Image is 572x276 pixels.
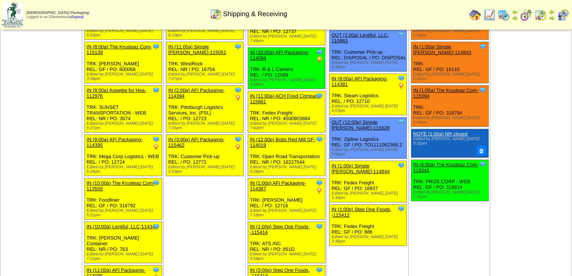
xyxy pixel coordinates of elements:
img: Tooltip [316,266,323,274]
img: Tooltip [479,160,486,168]
img: calendarblend.gif [520,9,532,21]
img: Tooltip [152,266,160,274]
span: Shipping & Receiving [223,10,287,18]
div: Edited by [PERSON_NAME] [DATE] 9:27pm [87,121,162,130]
img: Tooltip [479,43,486,50]
img: Tooltip [316,92,323,100]
a: IN (8:00a) AFI Packaging-114381 [331,76,388,87]
button: Delete Note [477,146,486,155]
img: home.gif [469,9,481,21]
div: TRK: Fedex Freight REL: GF / PO: 886 [330,204,407,246]
img: PO [316,56,323,63]
div: TRK: Mega Corp Logistics - WEB REL: / PO: 12724 [84,135,162,176]
a: OUT (1:00a) Lentiful, LLC-115863 [331,32,389,44]
img: Tooltip [397,31,405,38]
img: PO [234,94,242,101]
div: Edited by [PERSON_NAME] [DATE] 2:50pm [413,72,488,81]
a: IN (12:00p) Bobs Red Mill GF-114019 [250,137,316,148]
a: (logout) [71,15,84,19]
a: IN (9:00a) AFI Packaging-114395 [87,137,143,148]
img: arrowright.gif [512,15,518,21]
a: IN (1:00p) Simple [PERSON_NAME]-114844 [331,163,390,174]
div: Edited by [PERSON_NAME] [DATE] 3:30pm [331,191,406,200]
div: Edited by [PERSON_NAME] [DATE] 2:49pm [413,29,488,38]
img: Tooltip [316,179,323,187]
a: IN (1:00p) Step One Foods, -115414 [250,224,310,235]
span: [DEMOGRAPHIC_DATA] Packaging [26,11,89,15]
div: TRK: Pittsburgh Logistics Services, Inc. (PSL) REL: / PO: 12723 [166,86,244,133]
img: Tooltip [316,48,323,56]
div: Edited by [PERSON_NAME] [DATE] 7:18pm [250,208,325,217]
img: Tooltip [397,74,405,82]
img: PO [152,143,160,151]
div: TRK: PROS CORP - WEB REL: GF / PO: 316814 [411,160,488,201]
a: IN (1:00p) AFI Packaging-114387 [250,180,306,192]
img: Tooltip [152,223,160,230]
img: Tooltip [152,179,160,187]
a: IN (3:00p) AFI Packaging-115462 [168,137,224,148]
img: Tooltip [397,205,405,213]
div: Edited by [PERSON_NAME] [DATE] 2:45pm [413,116,488,125]
img: Tooltip [152,86,160,94]
img: Tooltip [316,136,323,143]
img: Tooltip [152,43,160,50]
img: arrowright.gif [549,15,555,21]
div: Edited by [PERSON_NAME] [DATE] 5:21pm [87,208,162,217]
a: IN (11:00a) Simple [PERSON_NAME]-115051 [168,44,226,55]
img: Tooltip [397,118,405,125]
div: Edited by [PERSON_NAME] [DATE] 3:06pm [331,148,406,157]
a: IN (1:00a) The Krusteaz Com-115094 [413,87,479,99]
a: IN (8:00a) The Krusteaz Com-115041 [413,162,479,173]
a: IN (1:00p) Step One Foods, -115412 [331,207,391,218]
div: TRK: Customer Pick-up REL: / PO: 12771 [166,135,244,176]
div: Edited by [PERSON_NAME] [DATE] 3:34pm [87,72,162,81]
div: TRK: [PERSON_NAME] REL: / PO: 12716 [248,178,325,220]
a: IN (10:00a) The Krusteaz Com-113555 [87,180,155,192]
div: TRK: Foodliner REL: GF / PO: 316792 [84,178,162,220]
a: IN (1:00a) Simple [PERSON_NAME]-114843 [413,44,471,55]
img: Tooltip [234,86,242,94]
img: calendarinout.gif [534,9,546,21]
div: TRK: [PERSON_NAME] Container REL: NR / PO: 763 [84,222,162,263]
img: calendarinout.gif [210,8,222,20]
span: Logged in as Gfwarehouse [26,11,89,19]
div: Edited by [PERSON_NAME] [DATE] 2:43pm [168,165,243,174]
a: NOTE (1:00a) NR closed [413,131,468,137]
div: Edited by [PERSON_NAME] [DATE] 8:35pm [331,60,406,69]
div: Edited by [PERSON_NAME] [DATE] 9:31pm [413,137,485,146]
div: Edited by [PERSON_NAME] [DATE] 7:44pm [250,34,325,43]
img: PO [397,82,405,89]
div: Edited by [PERSON_NAME] [DATE] 7:27pm [168,72,243,81]
div: TRK: REL: GF / PO: 316794 [411,86,488,127]
div: Edited by [PERSON_NAME] [DATE] 4:08pm [250,78,325,87]
div: Edited by [PERSON_NAME] [DATE] 7:30pm [413,190,488,199]
div: TRK: Fedex Freight REL: NR / PO: 4500903884 [248,91,325,133]
a: IN (9:00a) Appetite for Hea-112976 [87,87,146,99]
div: TRK: REL: GF / PO: 16110 [411,42,488,83]
div: TRK: Steam Logistics REL: / PO: 12710 [330,74,407,115]
div: Edited by [PERSON_NAME] [DATE] 7:16pm [168,121,243,130]
div: Edited by [PERSON_NAME] [DATE] 5:20pm [87,29,162,38]
img: Tooltip [234,136,242,143]
div: Edited by [PERSON_NAME] [DATE] 7:21pm [87,252,162,261]
a: IN (10:00a) Lentiful, LLC-114340 [87,224,158,229]
div: Edited by [PERSON_NAME] [DATE] 4:03pm [331,104,406,113]
img: Tooltip [234,43,242,50]
img: Tooltip [152,136,160,143]
div: Edited by [PERSON_NAME] [DATE] 5:34pm [87,165,162,174]
a: IN (11:00a) ACH Food Compani-115661 [250,93,321,104]
img: calendarprod.gif [498,9,510,21]
div: Edited by [PERSON_NAME] [DATE] 4:58pm [250,252,325,261]
img: arrowleft.gif [549,9,555,15]
div: TRK: ATS INC REL: NR / PO: 851D [248,222,325,263]
img: calendarcustomer.gif [557,9,569,21]
div: Edited by [PERSON_NAME] [DATE] 8:10pm [168,29,243,38]
a: IN (10:00a) AFI Packaging-114084 [250,50,309,61]
img: zoroco-logo-small.webp [2,2,23,27]
div: TRK: Customer Pick-up REL: DISPOSAL / PO: DISPOSAL [330,30,407,71]
img: Tooltip [397,161,405,169]
div: TRK: Fedex Freight REL: GF / PO: 16937 [330,161,407,202]
a: OUT (12:00p) Simple [PERSON_NAME]-115628 [331,119,390,131]
div: TRK: [PERSON_NAME] REL: GF / PO: 800068 [84,42,162,83]
img: arrowleft.gif [512,9,518,15]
